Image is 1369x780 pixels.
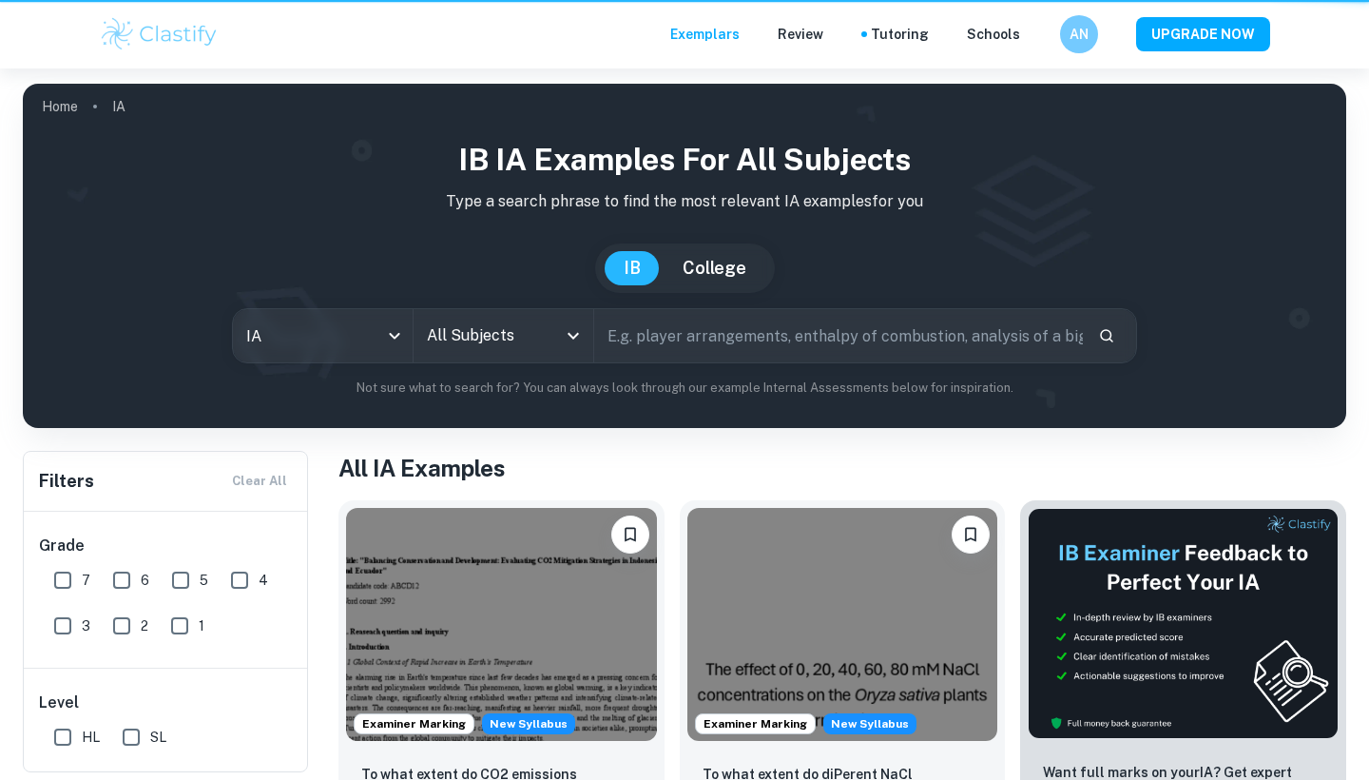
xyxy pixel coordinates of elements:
div: IA [233,309,413,362]
p: Not sure what to search for? You can always look through our example Internal Assessments below f... [38,379,1331,398]
img: profile cover [23,84,1346,428]
button: Bookmark [611,516,649,554]
button: Bookmark [952,516,990,554]
button: UPGRADE NOW [1136,17,1270,51]
span: Examiner Marking [696,715,815,732]
p: Review [778,24,823,45]
button: IB [605,251,660,285]
span: New Syllabus [482,713,575,734]
h1: IB IA examples for all subjects [38,137,1331,183]
span: 5 [200,570,208,591]
h6: Grade [39,535,294,557]
span: New Syllabus [823,713,916,734]
img: ESS IA example thumbnail: To what extent do CO2 emissions contribu [346,508,657,741]
input: E.g. player arrangements, enthalpy of combustion, analysis of a big city... [594,309,1083,362]
div: Starting from the May 2026 session, the ESS IA requirements have changed. We created this exempla... [482,713,575,734]
a: Schools [967,24,1020,45]
span: 7 [82,570,90,591]
h6: Filters [39,468,94,495]
button: Open [560,322,587,349]
span: 2 [141,615,148,636]
span: 6 [141,570,149,591]
img: Clastify logo [99,15,220,53]
span: Examiner Marking [355,715,473,732]
button: Help and Feedback [1035,29,1045,39]
button: College [664,251,765,285]
span: SL [150,727,166,748]
p: IA [112,96,125,117]
img: ESS IA example thumbnail: To what extent do diPerent NaCl concentr [687,508,998,741]
img: Thumbnail [1028,508,1339,739]
a: Home [42,93,78,120]
p: Exemplars [670,24,740,45]
button: Search [1090,320,1123,352]
h6: Level [39,692,294,714]
h6: AN [1069,24,1090,45]
div: Starting from the May 2026 session, the ESS IA requirements have changed. We created this exempla... [823,713,916,734]
a: Tutoring [871,24,929,45]
p: Type a search phrase to find the most relevant IA examples for you [38,190,1331,213]
button: AN [1060,15,1098,53]
h1: All IA Examples [338,451,1346,485]
span: 4 [259,570,268,591]
span: 1 [199,615,204,636]
span: HL [82,727,100,748]
span: 3 [82,615,90,636]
